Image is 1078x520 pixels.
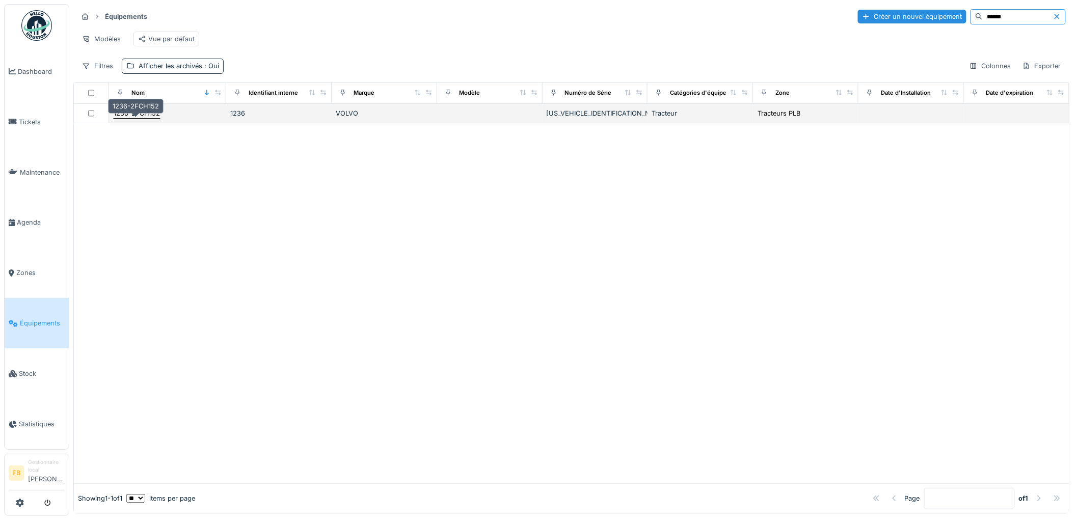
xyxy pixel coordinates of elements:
[965,59,1016,73] div: Colonnes
[5,248,69,298] a: Zones
[230,108,328,118] div: 1236
[77,59,118,73] div: Filtres
[101,12,151,21] strong: Équipements
[336,108,433,118] div: VOLVO
[28,458,65,488] li: [PERSON_NAME]
[5,46,69,97] a: Dashboard
[670,89,741,97] div: Catégories d'équipement
[9,466,24,481] li: FB
[16,268,65,278] span: Zones
[77,32,125,46] div: Modèles
[652,108,749,118] div: Tracteur
[460,89,480,97] div: Modèle
[139,61,219,71] div: Afficher les archivés
[881,89,931,97] div: Date d'Installation
[138,34,195,44] div: Vue par défaut
[905,494,920,503] div: Page
[108,99,164,114] div: 1236-2FCH152
[354,89,375,97] div: Marque
[9,458,65,490] a: FB Gestionnaire local[PERSON_NAME]
[249,89,298,97] div: Identifiant interne
[20,168,65,177] span: Maintenance
[1019,494,1029,503] strong: of 1
[1018,59,1066,73] div: Exporter
[28,458,65,474] div: Gestionnaire local
[5,348,69,399] a: Stock
[547,108,644,118] div: [US_VEHICLE_IDENTIFICATION_NUMBER]
[21,10,52,41] img: Badge_color-CXgf-gQk.svg
[17,217,65,227] span: Agenda
[5,198,69,248] a: Agenda
[775,89,790,97] div: Zone
[5,97,69,147] a: Tickets
[858,10,966,23] div: Créer un nouvel équipement
[565,89,612,97] div: Numéro de Série
[131,89,145,97] div: Nom
[18,67,65,76] span: Dashboard
[126,494,195,503] div: items per page
[19,117,65,127] span: Tickets
[20,318,65,328] span: Équipements
[5,298,69,348] a: Équipements
[19,419,65,429] span: Statistiques
[5,147,69,198] a: Maintenance
[5,399,69,449] a: Statistiques
[202,62,219,70] span: : Oui
[19,369,65,378] span: Stock
[78,494,122,503] div: Showing 1 - 1 of 1
[758,108,800,118] div: Tracteurs PLB
[986,89,1034,97] div: Date d'expiration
